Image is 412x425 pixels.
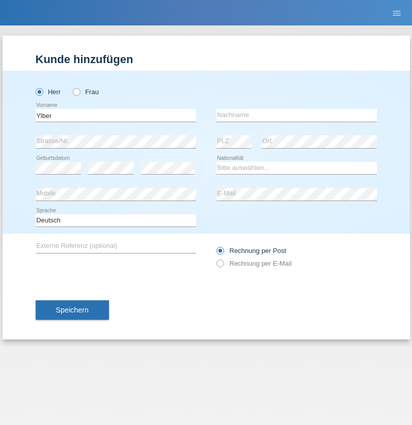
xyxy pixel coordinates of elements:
[36,300,109,320] button: Speichern
[36,88,61,96] label: Herr
[392,8,402,18] i: menu
[36,88,42,95] input: Herr
[56,306,89,314] span: Speichern
[216,260,223,272] input: Rechnung per E-Mail
[216,247,223,260] input: Rechnung per Post
[216,247,286,254] label: Rechnung per Post
[216,260,292,267] label: Rechnung per E-Mail
[73,88,79,95] input: Frau
[36,53,377,66] h1: Kunde hinzufügen
[73,88,99,96] label: Frau
[387,10,407,16] a: menu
